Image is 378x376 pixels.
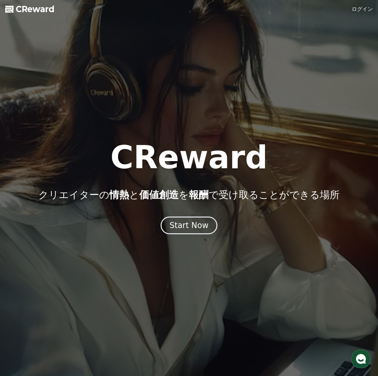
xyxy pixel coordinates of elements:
button: Start Now [161,217,217,234]
a: ログイン [352,5,373,13]
div: Start Now [169,220,209,231]
span: 報酬 [189,189,209,200]
h1: CReward [110,142,268,173]
a: Start Now [161,223,217,229]
span: 情熱 [109,189,129,200]
span: 価値創造 [139,189,179,200]
span: CReward [16,4,55,14]
a: CReward [5,4,55,14]
p: クリエイターの と を で受け取ることができる場所 [38,189,340,201]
